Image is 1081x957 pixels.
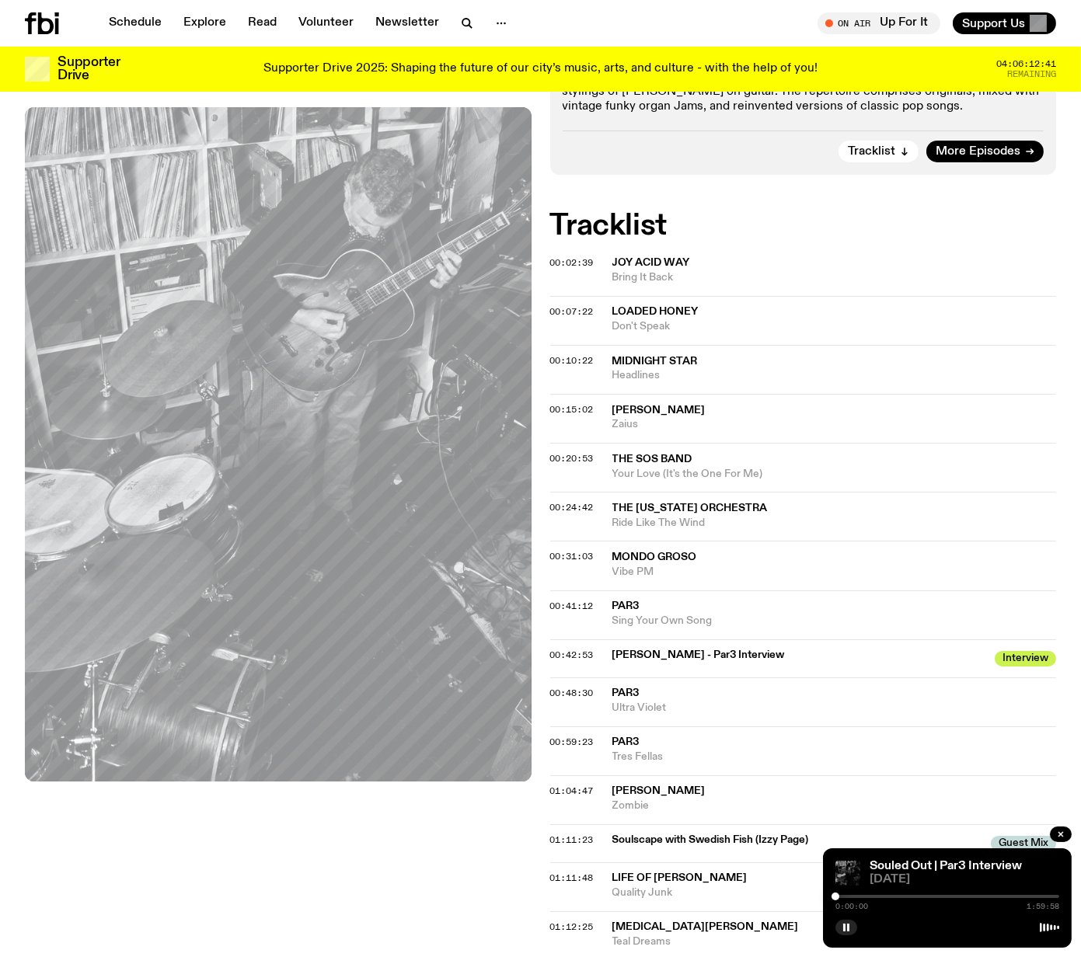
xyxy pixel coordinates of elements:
[612,750,1057,764] span: Tres Fellas
[612,503,768,513] span: The [US_STATE] Orchestra
[612,306,699,317] span: Loaded Honey
[550,308,594,316] button: 00:07:22
[870,874,1059,886] span: [DATE]
[550,736,594,748] span: 00:59:23
[550,874,594,882] button: 01:11:48
[612,886,1057,900] span: Quality Junk
[612,648,986,663] span: [PERSON_NAME] - Par3 Interview
[612,833,982,847] span: Soulscape with Swedish Fish (Izzy Page)
[239,12,286,34] a: Read
[818,12,940,34] button: On AirUp For It
[58,56,120,82] h3: Supporter Drive
[550,259,594,267] button: 00:02:39
[550,689,594,698] button: 00:48:30
[612,736,640,747] span: Par3
[550,600,594,612] span: 00:41:12
[936,146,1020,158] span: More Episodes
[612,516,1057,531] span: Ride Like The Wind
[550,552,594,561] button: 00:31:03
[612,467,1057,482] span: Your Love (It's the One For Me)
[612,417,1057,432] span: Zaius
[848,146,895,158] span: Tracklist
[550,354,594,367] span: 00:10:22
[550,833,594,846] span: 01:11:23
[550,738,594,746] button: 00:59:23
[995,651,1056,666] span: Interview
[550,403,594,416] span: 00:15:02
[550,454,594,463] button: 00:20:53
[550,305,594,318] span: 00:07:22
[612,356,698,367] span: Midnight Star
[612,565,1057,579] span: Vibe PM
[550,687,594,699] span: 00:48:30
[612,368,1057,383] span: Headlines
[366,12,448,34] a: Newsletter
[962,16,1025,30] span: Support Us
[263,62,818,76] p: Supporter Drive 2025: Shaping the future of our city’s music, arts, and culture - with the help o...
[612,872,748,883] span: Life of [PERSON_NAME]
[550,836,594,844] button: 01:11:23
[550,649,594,661] span: 00:42:53
[174,12,235,34] a: Explore
[870,860,1022,872] a: Souled Out | Par3 Interview
[612,454,692,465] span: The SOS Band
[550,785,594,797] span: 01:04:47
[550,452,594,465] span: 00:20:53
[1007,70,1056,78] span: Remaining
[550,357,594,365] button: 00:10:22
[550,872,594,884] span: 01:11:48
[612,552,697,562] span: Mondo Groso
[289,12,363,34] a: Volunteer
[99,12,171,34] a: Schedule
[550,405,594,414] button: 00:15:02
[612,687,640,698] span: Par3
[612,785,706,796] span: [PERSON_NAME]
[550,602,594,611] button: 00:41:12
[550,256,594,269] span: 00:02:39
[612,600,640,611] span: Par3
[991,836,1056,851] span: Guest Mix
[953,12,1056,34] button: Support Us
[612,319,1057,334] span: Don't Speak
[612,614,1057,628] span: Sing Your Own Song
[996,60,1056,68] span: 04:06:12:41
[612,799,1057,813] span: Zombie
[612,270,1057,285] span: Bring It Back
[612,921,799,932] span: [MEDICAL_DATA][PERSON_NAME]
[612,934,1057,949] span: Teal Dreams
[835,903,868,910] span: 0:00:00
[550,503,594,512] button: 00:24:42
[550,920,594,933] span: 01:12:25
[550,651,594,659] button: 00:42:53
[926,141,1044,162] a: More Episodes
[550,501,594,513] span: 00:24:42
[550,212,1057,240] h2: Tracklist
[1027,903,1059,910] span: 1:59:58
[550,923,594,931] button: 01:12:25
[612,701,1057,715] span: Ultra Violet
[550,787,594,795] button: 01:04:47
[839,141,919,162] button: Tracklist
[550,550,594,562] span: 00:31:03
[612,257,690,268] span: Joy Acid Way
[612,405,706,416] span: [PERSON_NAME]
